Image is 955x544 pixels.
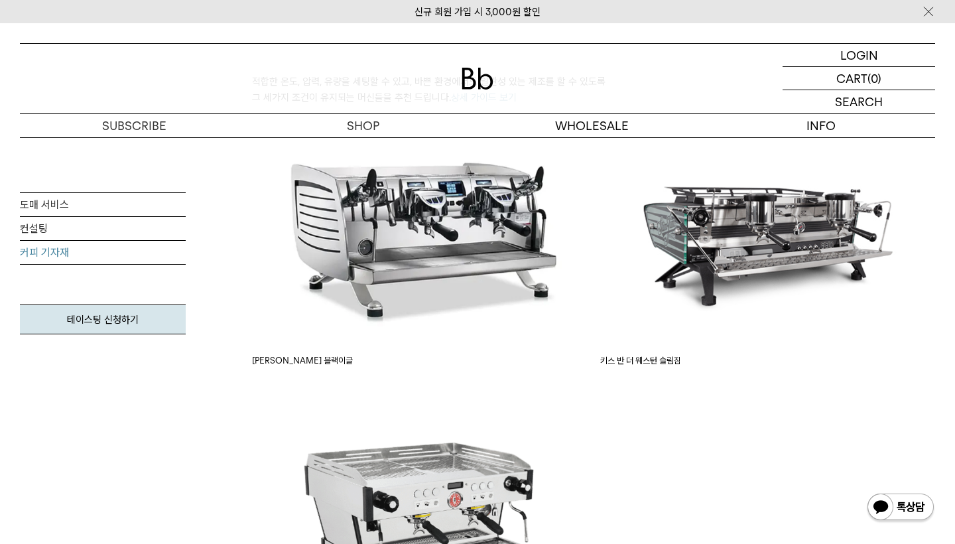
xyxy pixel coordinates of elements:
[706,114,935,137] p: INFO
[866,492,935,524] img: 카카오톡 채널 1:1 채팅 버튼
[20,217,186,241] a: 컨설팅
[20,241,186,265] a: 커피 기자재
[867,67,881,90] p: (0)
[840,44,878,66] p: LOGIN
[783,67,935,90] a: CART (0)
[20,305,186,334] a: 테이스팅 신청하기
[836,67,867,90] p: CART
[252,354,587,368] p: [PERSON_NAME] 블랙이글
[20,114,249,137] a: SUBSCRIBE
[462,68,493,90] img: 로고
[414,6,541,18] a: 신규 회원 가입 시 3,000원 할인
[783,44,935,67] a: LOGIN
[600,354,935,368] p: 키스 반 더 웨스턴 슬림짐
[835,90,883,113] p: SEARCH
[477,114,706,137] p: WHOLESALE
[20,193,186,217] a: 도매 서비스
[249,114,477,137] a: SHOP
